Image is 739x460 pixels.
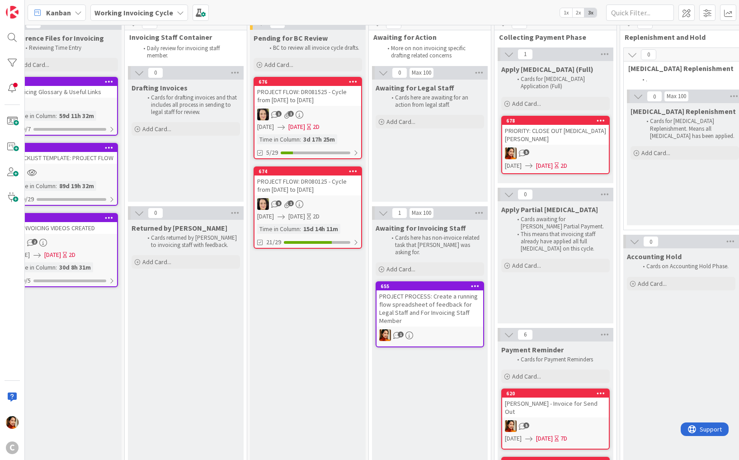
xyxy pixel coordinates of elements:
li: Cards returned by [PERSON_NAME] to invoicing staff with feedback. [142,234,239,249]
li: Cards on Accounting Hold Phase. [638,263,734,270]
span: 21/29 [266,237,281,247]
span: 1 [398,332,404,337]
span: Add Card... [638,280,667,288]
span: Invoicing Staff Container [129,33,235,42]
span: Add Card... [264,61,293,69]
div: 620 [502,389,609,398]
a: 676PROJECT FLOW: DR081525 - Cycle from [DATE] to [DATE]BL[DATE][DATE]2DTime in Column:3d 17h 25m5/29 [254,77,362,159]
span: Add Card... [641,149,670,157]
span: 1x [560,8,572,17]
div: Max 100 [667,94,686,99]
div: 620[PERSON_NAME] - Invoice for Send Out [502,389,609,417]
span: Replenishment and Hold [625,33,738,42]
li: Cards for [MEDICAL_DATA] Application (Full) [512,76,608,90]
div: Max 100 [412,71,431,75]
a: 678PRIORITY: CLOSE OUT [MEDICAL_DATA][PERSON_NAME]PM[DATE][DATE]2D [501,116,610,174]
div: 674 [254,167,361,175]
a: 655PROJECT PROCESS: Create a running flow spreadsheet of feedback for Legal Staff and For Invoici... [376,281,484,347]
span: [DATE] [288,212,305,221]
span: 0 [392,67,407,78]
div: Time in Column [257,224,300,234]
span: : [300,224,301,234]
a: 584Invoicing Glossary & Useful LinksTime in Column:59d 11h 32m0/7 [9,77,118,136]
div: 655 [381,283,483,289]
span: Add Card... [20,61,49,69]
span: Pending for BC Review [254,33,328,43]
a: 620[PERSON_NAME] - Invoice for Send OutPM[DATE][DATE]7D [501,389,610,450]
div: 15d 14h 11m [301,224,340,234]
span: [DATE] [44,250,61,260]
li: Cards for Payment Reminders [512,356,608,363]
div: 540CHECKLIST TEMPLATE: PROJECT FLOW [10,144,117,164]
span: 0 [148,208,163,218]
span: 5/29 [266,148,278,157]
li: Cards for [MEDICAL_DATA] Replenishment. Means all [MEDICAL_DATA] has been applied. [641,118,738,140]
div: 655PROJECT PROCESS: Create a running flow spreadsheet of feedback for Legal Staff and For Invoici... [377,282,483,327]
span: Awaiting for Action [373,33,480,42]
div: PROJECT PROCESS: Create a running flow spreadsheet of feedback for Legal Staff and For Invoicing ... [377,290,483,327]
span: 0/5 [22,276,31,285]
span: [DATE] [505,161,522,171]
span: Add Card... [386,118,415,126]
div: 559 [14,215,117,221]
span: : [56,181,57,191]
div: 89d 19h 32m [57,181,96,191]
div: PM [377,329,483,341]
span: 5 [523,149,529,155]
li: BC to review all invoice cycle drafts. [264,44,361,52]
span: 0/7 [22,124,31,134]
div: 584 [10,78,117,86]
img: BL [257,109,269,120]
div: 678 [506,118,609,124]
input: Quick Filter... [606,5,674,21]
span: [DATE] [505,434,522,443]
div: 540 [10,144,117,152]
span: Awaiting for Invoicing Staff [376,223,466,232]
span: Drafting Invoices [132,83,188,92]
div: 559 [10,214,117,222]
div: 674PROJECT FLOW: DR080125 - Cycle from [DATE] to [DATE] [254,167,361,195]
div: 2D [560,161,567,171]
span: Add Card... [512,372,541,380]
div: *** INVOICING VIDEOS CREATED [10,222,117,234]
div: 584 [14,79,117,85]
a: 559*** INVOICING VIDEOS CREATED[DATE][DATE]2DTime in Column:30d 8h 31m0/5 [9,213,118,287]
span: 0 [148,67,163,78]
span: Add Card... [142,258,171,266]
span: 0 [641,49,656,60]
div: 676 [259,79,361,85]
li: More on non invoicing specific drafting related concerns [382,45,480,60]
li: . [637,76,735,83]
span: Kanban [46,7,71,18]
div: 655 [377,282,483,290]
div: Invoicing Glossary & Useful Links [10,86,117,98]
div: PRIORITY: CLOSE OUT [MEDICAL_DATA][PERSON_NAME] [502,125,609,145]
div: BL [254,109,361,120]
div: 678 [502,117,609,125]
div: 2D [69,250,75,260]
img: PM [6,416,19,429]
div: 59d 11h 32m [57,111,96,121]
span: 3x [584,8,597,17]
div: BL [254,198,361,210]
img: PM [505,147,517,159]
span: Accounting Hold [627,252,682,261]
span: [DATE] [536,434,553,443]
div: Time in Column [13,262,56,272]
span: Retainer Replenishment [631,107,736,116]
span: 0 [643,236,659,247]
div: 584Invoicing Glossary & Useful Links [10,78,117,98]
span: Add Card... [142,125,171,133]
div: 678PRIORITY: CLOSE OUT [MEDICAL_DATA][PERSON_NAME] [502,117,609,145]
li: Cards for drafting invoices and that includes all process in sending to legal staff for review. [142,94,239,116]
span: 0 [518,189,533,200]
div: PM [502,420,609,432]
img: Visit kanbanzone.com [6,6,19,19]
b: Working Invoicing Cycle [94,8,173,17]
div: Time in Column [257,134,300,144]
span: Retainer Replenishment [628,64,734,73]
span: 1 [288,111,294,117]
span: 0/29 [22,194,34,204]
span: 1 [288,200,294,206]
div: 676 [254,78,361,86]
